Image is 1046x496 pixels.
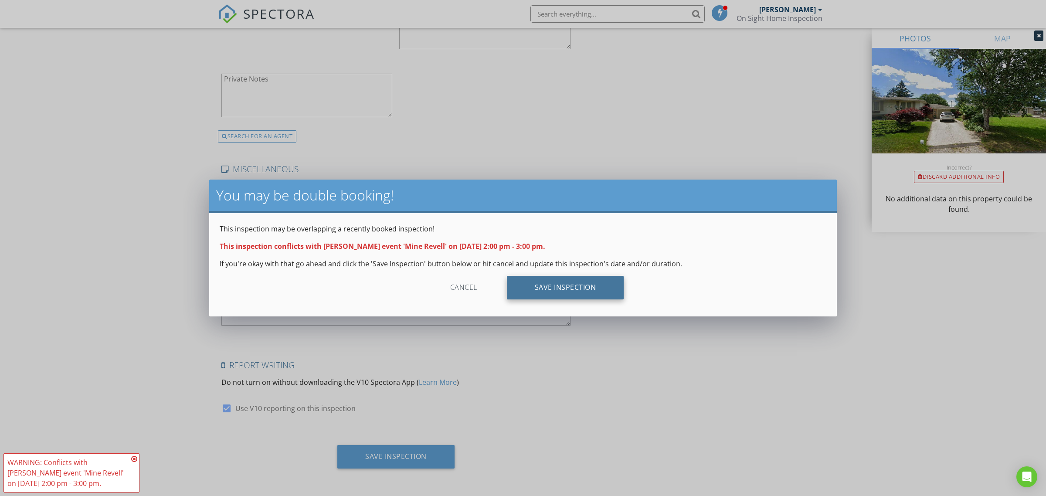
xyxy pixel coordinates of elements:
h2: You may be double booking! [216,187,830,204]
p: This inspection may be overlapping a recently booked inspection! [220,224,826,234]
strong: This inspection conflicts with [PERSON_NAME] event 'Mine Revell' on [DATE] 2:00 pm - 3:00 pm. [220,241,545,251]
div: Cancel [422,276,505,299]
div: Open Intercom Messenger [1016,466,1037,487]
div: Save Inspection [507,276,624,299]
p: If you're okay with that go ahead and click the 'Save Inspection' button below or hit cancel and ... [220,258,826,269]
div: WARNING: Conflicts with [PERSON_NAME] event 'Mine Revell' on [DATE] 2:00 pm - 3:00 pm. [7,457,129,489]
